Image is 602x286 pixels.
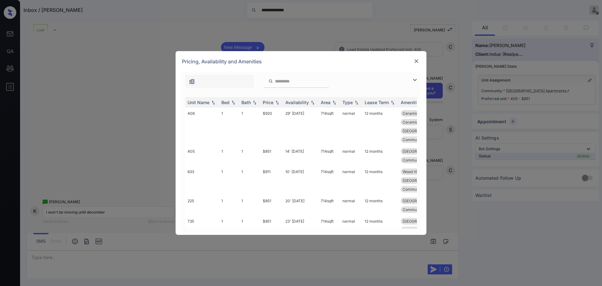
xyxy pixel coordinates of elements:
[403,228,431,232] span: Community Fee
[362,215,398,236] td: 12 months
[318,166,340,195] td: 714 sqft
[283,146,318,166] td: 14' [DATE]
[251,100,258,105] img: sorting
[309,100,316,105] img: sorting
[331,100,337,105] img: sorting
[403,120,434,124] span: Ceramic Tile Ha...
[342,100,353,105] div: Type
[185,146,219,166] td: 405
[185,108,219,146] td: 406
[318,195,340,215] td: 714 sqft
[283,195,318,215] td: 20' [DATE]
[318,108,340,146] td: 714 sqft
[230,100,236,105] img: sorting
[340,108,362,146] td: normal
[189,78,195,85] img: icon-zuma
[219,195,239,215] td: 1
[362,108,398,146] td: 12 months
[403,129,474,133] span: [GEOGRAPHIC_DATA][PERSON_NAME]...
[403,219,474,224] span: [GEOGRAPHIC_DATA][PERSON_NAME]...
[401,100,422,105] div: Amenities
[403,187,431,192] span: Community Fee
[263,100,273,105] div: Price
[321,100,330,105] div: Area
[239,146,260,166] td: 1
[219,146,239,166] td: 1
[241,100,251,105] div: Bath
[413,58,420,64] img: close
[403,158,431,162] span: Community Fee
[403,149,474,154] span: [GEOGRAPHIC_DATA][PERSON_NAME]...
[185,195,219,215] td: 225
[362,195,398,215] td: 12 months
[219,108,239,146] td: 1
[362,166,398,195] td: 12 months
[239,215,260,236] td: 1
[283,215,318,236] td: 23' [DATE]
[285,100,309,105] div: Availability
[318,215,340,236] td: 714 sqft
[260,166,283,195] td: $911
[219,215,239,236] td: 1
[362,146,398,166] td: 12 months
[340,195,362,215] td: normal
[221,100,230,105] div: Bed
[403,178,474,183] span: [GEOGRAPHIC_DATA][PERSON_NAME]...
[403,137,431,142] span: Community Fee
[411,76,419,84] img: icon-zuma
[210,100,216,105] img: sorting
[185,166,219,195] td: 633
[239,108,260,146] td: 1
[340,215,362,236] td: normal
[239,166,260,195] td: 1
[239,195,260,215] td: 1
[340,146,362,166] td: normal
[403,111,434,116] span: Ceramic Tile Be...
[283,108,318,146] td: 29' [DATE]
[274,100,280,105] img: sorting
[268,78,273,84] img: icon-zuma
[176,51,426,72] div: Pricing, Availability and Amenities
[187,100,209,105] div: Unit Name
[185,215,219,236] td: 735
[260,146,283,166] td: $851
[403,199,474,203] span: [GEOGRAPHIC_DATA][PERSON_NAME]...
[219,166,239,195] td: 1
[389,100,396,105] img: sorting
[403,169,433,174] span: Wood Vinyl Dini...
[403,207,431,212] span: Community Fee
[260,195,283,215] td: $851
[260,215,283,236] td: $851
[353,100,360,105] img: sorting
[283,166,318,195] td: 10' [DATE]
[260,108,283,146] td: $920
[340,166,362,195] td: normal
[318,146,340,166] td: 714 sqft
[365,100,389,105] div: Lease Term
